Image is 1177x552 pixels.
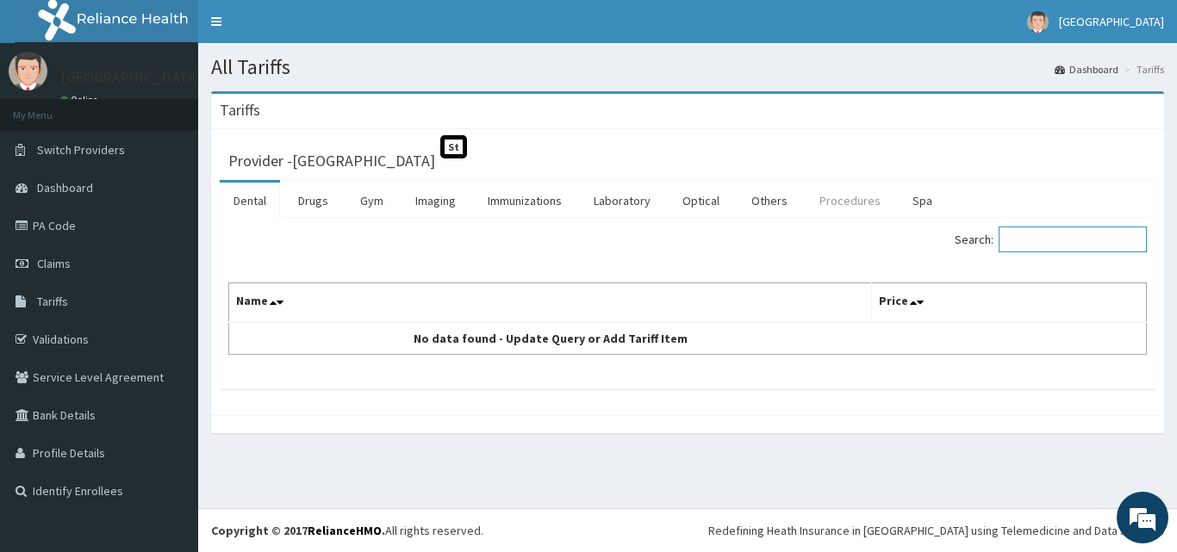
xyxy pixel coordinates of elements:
[806,183,894,219] a: Procedures
[999,226,1147,252] input: Search:
[669,183,733,219] a: Optical
[308,523,382,538] a: RelianceHMO
[60,94,102,106] a: Online
[1059,14,1164,29] span: [GEOGRAPHIC_DATA]
[198,508,1177,552] footer: All rights reserved.
[284,183,342,219] a: Drugs
[871,283,1147,323] th: Price
[37,180,93,195] span: Dashboard
[211,523,385,538] strong: Copyright © 2017 .
[211,56,1164,78] h1: All Tariffs
[1120,62,1164,77] li: Tariffs
[474,183,576,219] a: Immunizations
[37,142,125,158] span: Switch Providers
[1055,62,1118,77] a: Dashboard
[228,153,435,169] h3: Provider - [GEOGRAPHIC_DATA]
[708,522,1164,539] div: Redefining Heath Insurance in [GEOGRAPHIC_DATA] using Telemedicine and Data Science!
[9,52,47,90] img: User Image
[229,283,872,323] th: Name
[346,183,397,219] a: Gym
[738,183,801,219] a: Others
[440,135,467,158] span: St
[955,226,1147,252] label: Search:
[899,183,946,219] a: Spa
[580,183,664,219] a: Laboratory
[229,322,872,355] td: No data found - Update Query or Add Tariff Item
[1027,11,1049,33] img: User Image
[220,102,260,118] h3: Tariffs
[402,183,470,219] a: Imaging
[37,294,68,309] span: Tariffs
[220,183,280,219] a: Dental
[60,70,202,85] p: [GEOGRAPHIC_DATA]
[37,256,71,271] span: Claims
